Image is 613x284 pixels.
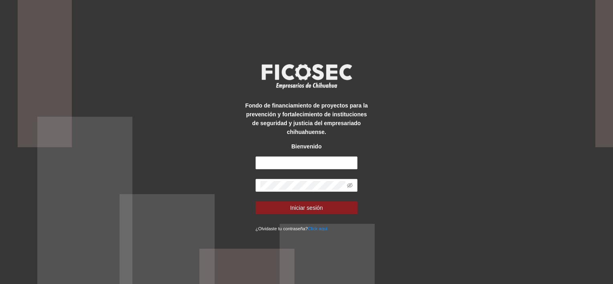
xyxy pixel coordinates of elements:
[291,143,321,150] strong: Bienvenido
[245,102,368,135] strong: Fondo de financiamiento de proyectos para la prevención y fortalecimiento de instituciones de seg...
[290,203,323,212] span: Iniciar sesión
[347,183,353,188] span: eye-invisible
[256,201,358,214] button: Iniciar sesión
[256,61,357,91] img: logo
[256,226,327,231] small: ¿Olvidaste tu contraseña?
[308,226,327,231] a: Click aqui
